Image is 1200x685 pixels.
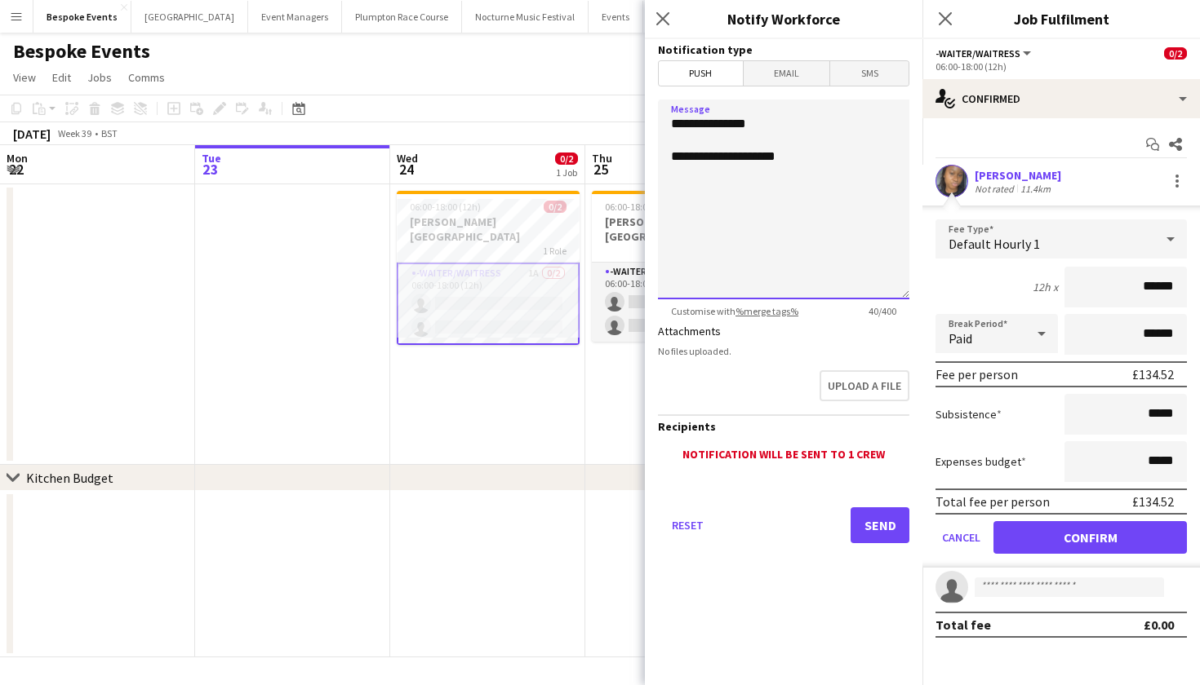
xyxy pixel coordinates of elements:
[592,191,775,342] app-job-card: 06:00-18:00 (12h)0/2[PERSON_NAME][GEOGRAPHIC_DATA]1 Role-Waiter/Waitress1A0/206:00-18:00 (12h)
[659,61,743,86] span: Push
[544,201,567,213] span: 0/2
[397,191,580,345] app-job-card: 06:00-18:00 (12h)0/2[PERSON_NAME][GEOGRAPHIC_DATA]1 Role-Waiter/Waitress1A0/206:00-18:00 (12h)
[397,214,580,244] h3: [PERSON_NAME][GEOGRAPHIC_DATA]
[658,419,909,434] h3: Recipients
[936,454,1026,469] label: Expenses budget
[949,236,1040,252] span: Default Hourly 1
[52,70,71,85] span: Edit
[101,127,118,139] div: BST
[592,263,775,342] app-card-role: -Waiter/Waitress1A0/206:00-18:00 (12h)
[592,151,612,166] span: Thu
[589,1,643,33] button: Events
[342,1,462,33] button: Plumpton Race Course
[658,42,909,57] h3: Notification type
[820,370,909,401] button: Upload a file
[4,160,28,179] span: 22
[936,493,1050,510] div: Total fee per person
[645,8,922,29] h3: Notify Workforce
[993,521,1187,554] button: Confirm
[643,1,736,33] button: Millbridge Court
[394,160,418,179] span: 24
[936,47,1020,60] span: -Waiter/Waitress
[26,470,113,486] div: Kitchen Budget
[936,407,1002,422] label: Subsistence
[1132,493,1174,510] div: £134.52
[856,305,909,317] span: 40 / 400
[1033,280,1058,294] div: 12h x
[975,168,1061,183] div: [PERSON_NAME]
[605,201,676,213] span: 06:00-18:00 (12h)
[830,61,909,86] span: SMS
[54,127,95,139] span: Week 39
[13,126,51,142] div: [DATE]
[658,507,717,543] button: Reset
[397,263,580,345] app-card-role: -Waiter/Waitress1A0/206:00-18:00 (12h)
[949,330,972,347] span: Paid
[736,305,798,317] a: %merge tags%
[13,39,150,64] h1: Bespoke Events
[592,214,775,244] h3: [PERSON_NAME][GEOGRAPHIC_DATA]
[1132,366,1174,382] div: £134.52
[397,151,418,166] span: Wed
[975,183,1017,195] div: Not rated
[462,1,589,33] button: Nocturne Music Festival
[1017,183,1054,195] div: 11.4km
[589,160,612,179] span: 25
[87,70,112,85] span: Jobs
[131,1,248,33] button: [GEOGRAPHIC_DATA]
[199,160,221,179] span: 23
[13,70,36,85] span: View
[1144,616,1174,633] div: £0.00
[1164,47,1187,60] span: 0/2
[33,1,131,33] button: Bespoke Events
[46,67,78,88] a: Edit
[556,166,577,179] div: 1 Job
[922,79,1200,118] div: Confirmed
[122,67,171,88] a: Comms
[410,201,481,213] span: 06:00-18:00 (12h)
[936,521,987,554] button: Cancel
[128,70,165,85] span: Comms
[936,616,991,633] div: Total fee
[543,245,567,257] span: 1 Role
[922,8,1200,29] h3: Job Fulfilment
[658,447,909,462] div: Notification will be sent to 1 crew
[936,366,1018,382] div: Fee per person
[7,67,42,88] a: View
[658,324,721,338] label: Attachments
[658,345,909,357] div: No files uploaded.
[248,1,342,33] button: Event Managers
[936,47,1033,60] button: -Waiter/Waitress
[658,305,811,317] span: Customise with
[744,61,830,86] span: Email
[555,152,578,165] span: 0/2
[7,151,28,166] span: Mon
[936,60,1187,73] div: 06:00-18:00 (12h)
[851,507,909,543] button: Send
[81,67,118,88] a: Jobs
[202,151,221,166] span: Tue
